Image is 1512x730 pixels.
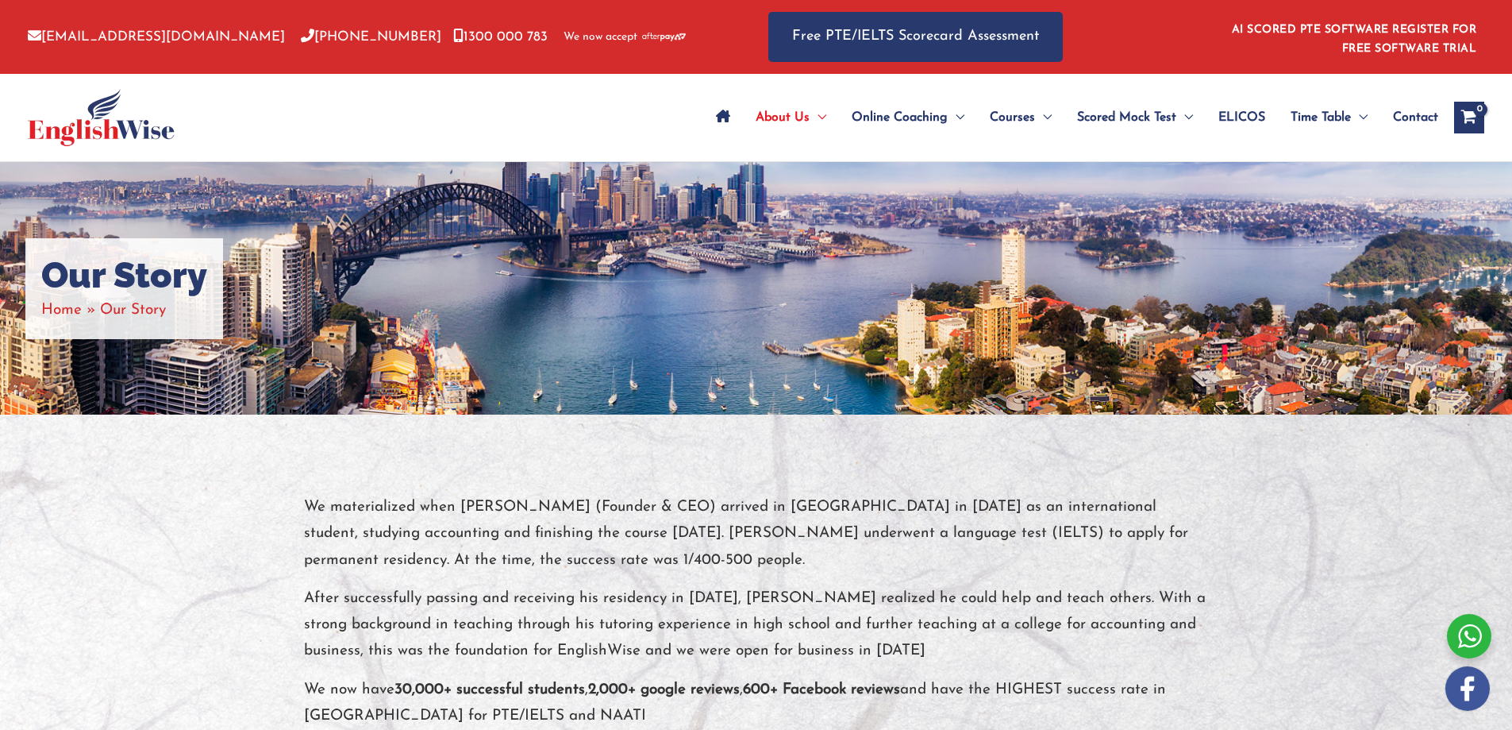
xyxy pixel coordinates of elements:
[1278,90,1380,145] a: Time TableMenu Toggle
[1077,90,1176,145] span: Scored Mock Test
[1206,90,1278,145] a: ELICOS
[1176,90,1193,145] span: Menu Toggle
[304,585,1209,665] p: After successfully passing and receiving his residency in [DATE], [PERSON_NAME] realized he could...
[301,30,441,44] a: [PHONE_NUMBER]
[1380,90,1438,145] a: Contact
[588,682,740,697] strong: 2,000+ google reviews
[990,90,1035,145] span: Courses
[810,90,826,145] span: Menu Toggle
[28,89,175,146] img: cropped-ew-logo
[948,90,964,145] span: Menu Toggle
[564,29,637,45] span: We now accept
[394,682,585,697] strong: 30,000+ successful students
[304,677,1209,730] p: We now have , , and have the HIGHEST success rate in [GEOGRAPHIC_DATA] for PTE/IELTS and NAATI
[1064,90,1206,145] a: Scored Mock TestMenu Toggle
[100,303,166,318] span: Our Story
[1232,24,1477,55] a: AI SCORED PTE SOFTWARE REGISTER FOR FREE SOFTWARE TRIAL
[852,90,948,145] span: Online Coaching
[1218,90,1265,145] span: ELICOS
[1035,90,1052,145] span: Menu Toggle
[743,682,900,697] strong: 600+ Facebook reviews
[1454,102,1484,133] a: View Shopping Cart, empty
[304,494,1209,574] p: We materialized when [PERSON_NAME] (Founder & CEO) arrived in [GEOGRAPHIC_DATA] in [DATE] as an i...
[839,90,977,145] a: Online CoachingMenu Toggle
[768,12,1063,62] a: Free PTE/IELTS Scorecard Assessment
[1291,90,1351,145] span: Time Table
[1393,90,1438,145] span: Contact
[41,303,82,318] a: Home
[41,254,207,297] h1: Our Story
[1351,90,1368,145] span: Menu Toggle
[41,297,207,323] nav: Breadcrumbs
[977,90,1064,145] a: CoursesMenu Toggle
[1445,666,1490,711] img: white-facebook.png
[1222,11,1484,63] aside: Header Widget 1
[642,33,686,41] img: Afterpay-Logo
[703,90,1438,145] nav: Site Navigation: Main Menu
[743,90,839,145] a: About UsMenu Toggle
[453,30,548,44] a: 1300 000 783
[28,30,285,44] a: [EMAIL_ADDRESS][DOMAIN_NAME]
[756,90,810,145] span: About Us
